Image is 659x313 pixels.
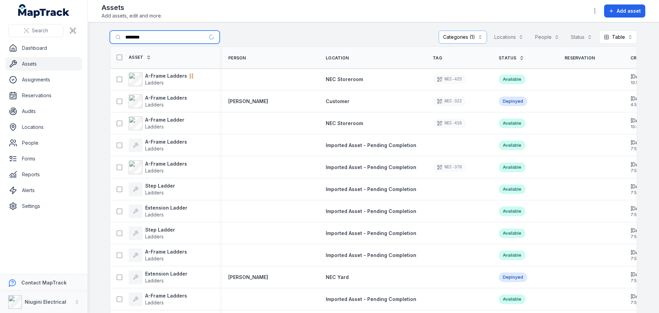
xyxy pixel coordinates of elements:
[145,292,187,299] strong: A-Frame Ladders
[631,139,647,152] time: 1/28/2025, 7:52:58 PM
[8,24,63,37] button: Search
[631,227,647,234] span: [DATE]
[631,139,647,146] span: [DATE]
[5,41,82,55] a: Dashboard
[5,199,82,213] a: Settings
[129,248,187,262] a: A-Frame LaddersLadders
[499,75,525,84] div: Available
[129,55,143,60] span: Asset
[145,278,164,283] span: Ladders
[631,205,647,212] span: [DATE]
[326,76,363,82] span: NEC Storeroom
[129,226,175,240] a: Step LadderLadders
[326,120,363,127] a: NEC Storeroom
[631,293,647,300] span: [DATE]
[631,161,647,168] span: [DATE]
[499,141,525,150] div: Available
[5,57,82,71] a: Assets
[433,163,466,172] div: NEC-370
[499,228,525,238] div: Available
[433,55,442,61] span: Tag
[631,117,649,124] span: [DATE]
[145,226,175,233] strong: Step Ladder
[499,185,525,194] div: Available
[599,31,637,44] button: Table
[228,98,268,105] a: [PERSON_NAME]
[326,296,416,302] span: Imported Asset - Pending Completion
[145,72,194,79] strong: A-Frame Ladders 🪜
[145,212,164,217] span: Ladders
[326,164,416,171] a: Imported Asset - Pending Completion
[129,94,187,108] a: A-Frame LaddersLadders
[5,136,82,150] a: People
[228,274,268,281] a: [PERSON_NAME]
[490,31,528,44] button: Locations
[326,142,416,148] span: Imported Asset - Pending Completion
[631,117,649,130] time: 3/26/2025, 10:46:08 AM
[326,98,349,104] span: Customer
[631,300,647,305] span: 7:52 pm
[145,270,187,277] strong: Extension Ladder
[326,208,416,215] a: Imported Asset - Pending Completion
[499,55,524,61] a: Status
[145,190,164,195] span: Ladders
[129,116,184,130] a: A-Frame LadderLadders
[631,234,647,239] span: 7:52 pm
[326,120,363,126] span: NEC Storeroom
[129,138,187,152] a: A-Frame LaddersLadders
[5,120,82,134] a: Locations
[604,4,645,18] button: Add asset
[631,73,648,80] span: [DATE]
[129,270,187,284] a: Extension LadderLadders
[499,272,527,282] div: Deployed
[5,73,82,87] a: Assignments
[326,252,416,259] a: Imported Asset - Pending Completion
[5,183,82,197] a: Alerts
[631,249,647,261] time: 1/28/2025, 7:52:58 PM
[433,97,466,106] div: NEC-322
[145,102,164,108] span: Ladders
[326,142,416,149] a: Imported Asset - Pending Completion
[145,300,164,305] span: Ladders
[531,31,564,44] button: People
[145,248,187,255] strong: A-Frame Ladders
[499,55,517,61] span: Status
[145,116,184,123] strong: A-Frame Ladder
[228,55,246,61] span: Person
[145,168,164,174] span: Ladders
[5,89,82,102] a: Reservations
[631,278,647,283] span: 7:52 pm
[129,182,175,196] a: Step LadderLadders
[631,161,647,174] time: 1/28/2025, 7:52:58 PM
[129,160,187,174] a: A-Frame LaddersLadders
[499,250,525,260] div: Available
[631,168,647,174] span: 7:52 pm
[631,256,647,261] span: 7:52 pm
[499,294,525,304] div: Available
[145,204,187,211] strong: Extension Ladder
[566,31,597,44] button: Status
[145,124,164,130] span: Ladders
[129,204,187,218] a: Extension LadderLadders
[326,230,416,237] a: Imported Asset - Pending Completion
[433,119,466,128] div: NEC-416
[499,97,527,106] div: Deployed
[145,182,175,189] strong: Step Ladder
[5,104,82,118] a: Audits
[631,95,647,102] span: [DATE]
[631,249,647,256] span: [DATE]
[631,73,648,86] time: 5/12/2025, 10:53:50 AM
[631,205,647,217] time: 1/28/2025, 7:52:58 PM
[129,55,151,60] a: Asset
[565,55,595,61] span: Reservation
[326,76,363,83] a: NEC Storeroom
[499,163,525,172] div: Available
[32,27,48,34] span: Search
[631,293,647,305] time: 1/28/2025, 7:52:58 PM
[326,274,349,281] a: NEC Yard
[631,95,647,108] time: 4/10/2025, 4:57:19 PM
